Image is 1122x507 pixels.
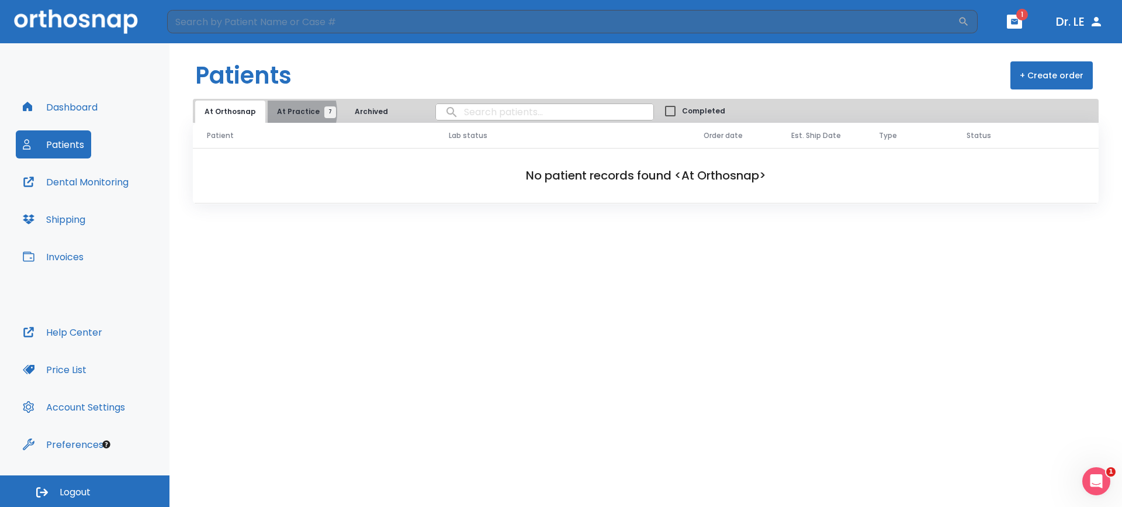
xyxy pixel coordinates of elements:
button: Preferences [16,430,110,458]
span: 7 [324,106,336,118]
button: Archived [342,101,400,123]
button: + Create order [1010,61,1093,89]
span: At Practice [277,106,330,117]
button: Price List [16,356,93,384]
button: Dr. LE [1051,11,1108,32]
button: Dashboard [16,93,105,121]
iframe: Intercom live chat [1082,467,1110,495]
h2: No patient records found <At Orthosnap> [212,167,1080,184]
span: Logout [60,486,91,499]
span: 1 [1106,467,1116,477]
button: Shipping [16,205,92,233]
button: Patients [16,130,91,158]
span: Est. Ship Date [791,130,841,141]
button: At Orthosnap [195,101,265,123]
span: Completed [682,106,725,116]
div: Tooltip anchor [101,439,112,450]
button: Account Settings [16,393,132,421]
span: Status [967,130,991,141]
img: Orthosnap [14,9,138,33]
button: Invoices [16,243,91,271]
button: Dental Monitoring [16,168,136,196]
span: Lab status [449,130,487,141]
span: Type [879,130,897,141]
span: Patient [207,130,234,141]
span: Order date [704,130,743,141]
input: search [436,101,653,123]
h1: Patients [195,58,292,93]
div: tabs [195,101,403,123]
input: Search by Patient Name or Case # [167,10,958,33]
button: Help Center [16,318,109,346]
span: 1 [1016,9,1028,20]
